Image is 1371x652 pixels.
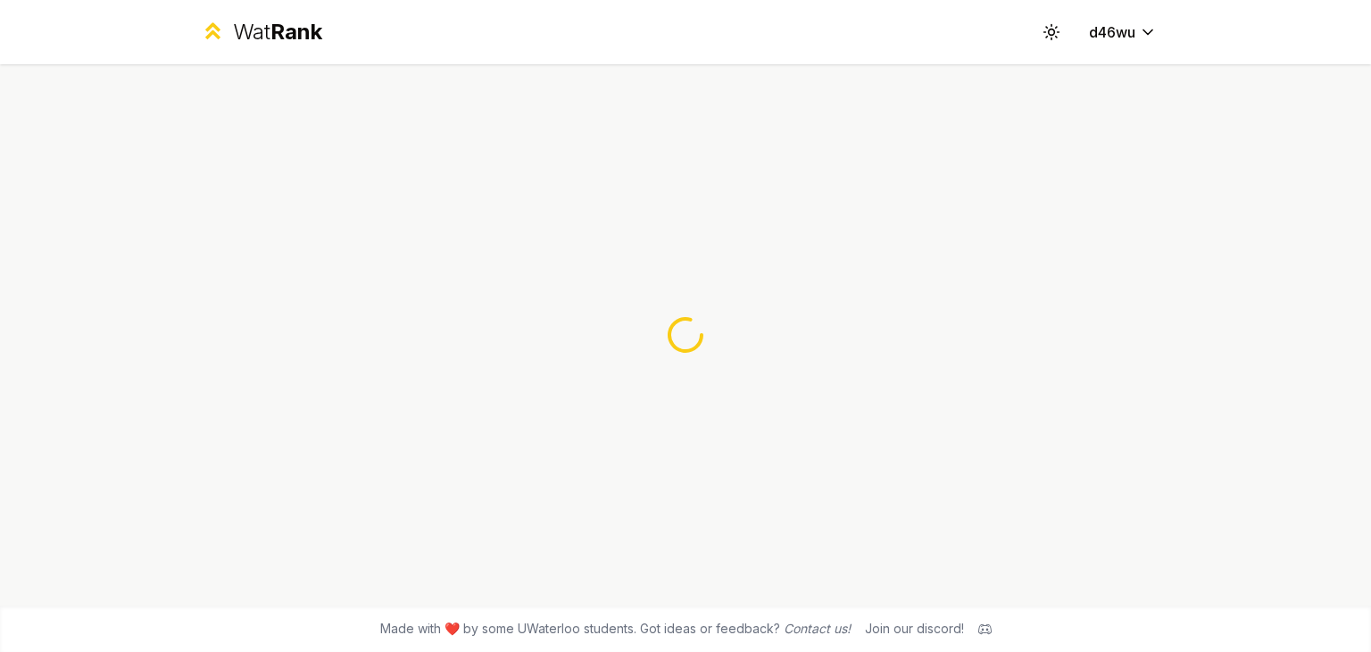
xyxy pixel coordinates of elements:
[200,18,322,46] a: WatRank
[1075,16,1171,48] button: d46wu
[233,18,322,46] div: Wat
[784,621,851,636] a: Contact us!
[270,19,322,45] span: Rank
[1089,21,1135,43] span: d46wu
[865,620,964,638] div: Join our discord!
[380,620,851,638] span: Made with ❤️ by some UWaterloo students. Got ideas or feedback?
